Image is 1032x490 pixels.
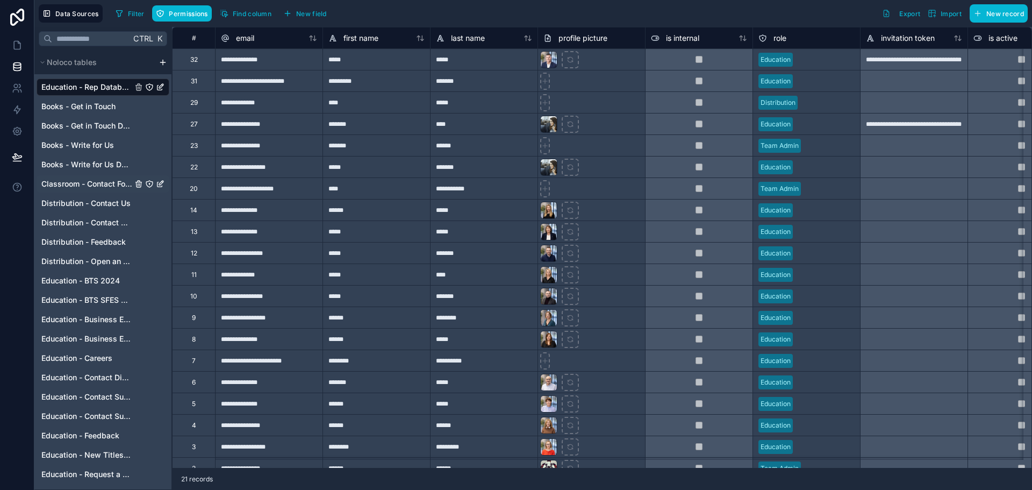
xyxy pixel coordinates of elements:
span: Import [941,10,962,18]
div: 2 [192,464,196,473]
div: Distribution [761,98,795,108]
button: Data Sources [39,4,103,23]
a: New record [965,4,1028,23]
div: 32 [190,55,198,64]
button: New record [970,4,1028,23]
span: New field [296,10,327,18]
div: Education [761,248,791,258]
div: Education [761,119,791,129]
span: email [236,33,254,44]
div: Education [761,292,791,301]
div: Education [761,399,791,409]
div: Education [761,378,791,387]
div: 14 [190,206,197,215]
div: 13 [191,228,197,236]
div: 7 [192,357,196,365]
div: 23 [190,141,198,150]
span: profile picture [558,33,607,44]
button: Import [924,4,965,23]
span: 21 records [181,475,213,484]
div: 4 [192,421,196,430]
div: Education [761,313,791,323]
div: Education [761,76,791,86]
div: 27 [190,120,198,129]
span: is active [988,33,1017,44]
div: Education [761,356,791,366]
div: Education [761,162,791,172]
span: Data Sources [55,10,99,18]
div: Education [761,421,791,430]
div: 31 [191,77,197,86]
span: last name [451,33,485,44]
div: Education [761,270,791,280]
span: invitation token [881,33,935,44]
div: 10 [190,292,197,301]
div: Education [761,227,791,237]
div: Education [761,335,791,344]
div: # [181,34,207,42]
span: Permissions [169,10,207,18]
span: is internal [666,33,699,44]
div: 3 [192,443,196,451]
div: Team Admin [761,141,799,151]
div: 8 [192,335,196,344]
button: Permissions [152,5,211,22]
div: 20 [190,184,198,193]
div: 6 [192,378,196,387]
span: K [156,35,163,42]
span: Ctrl [132,32,154,45]
span: role [773,33,786,44]
span: Export [899,10,920,18]
button: Filter [111,5,148,22]
div: 5 [192,400,196,408]
div: 29 [190,98,198,107]
span: first name [343,33,378,44]
div: 9 [192,314,196,322]
div: Team Admin [761,464,799,473]
span: Filter [128,10,145,18]
div: Education [761,205,791,215]
div: Team Admin [761,184,799,194]
div: 22 [190,163,198,172]
button: Find column [216,5,275,22]
span: New record [986,10,1024,18]
div: 12 [191,249,197,258]
div: Education [761,442,791,452]
span: Find column [233,10,271,18]
div: Education [761,55,791,65]
a: Permissions [152,5,216,22]
button: New field [279,5,331,22]
button: Export [878,4,924,23]
div: 11 [191,271,197,279]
